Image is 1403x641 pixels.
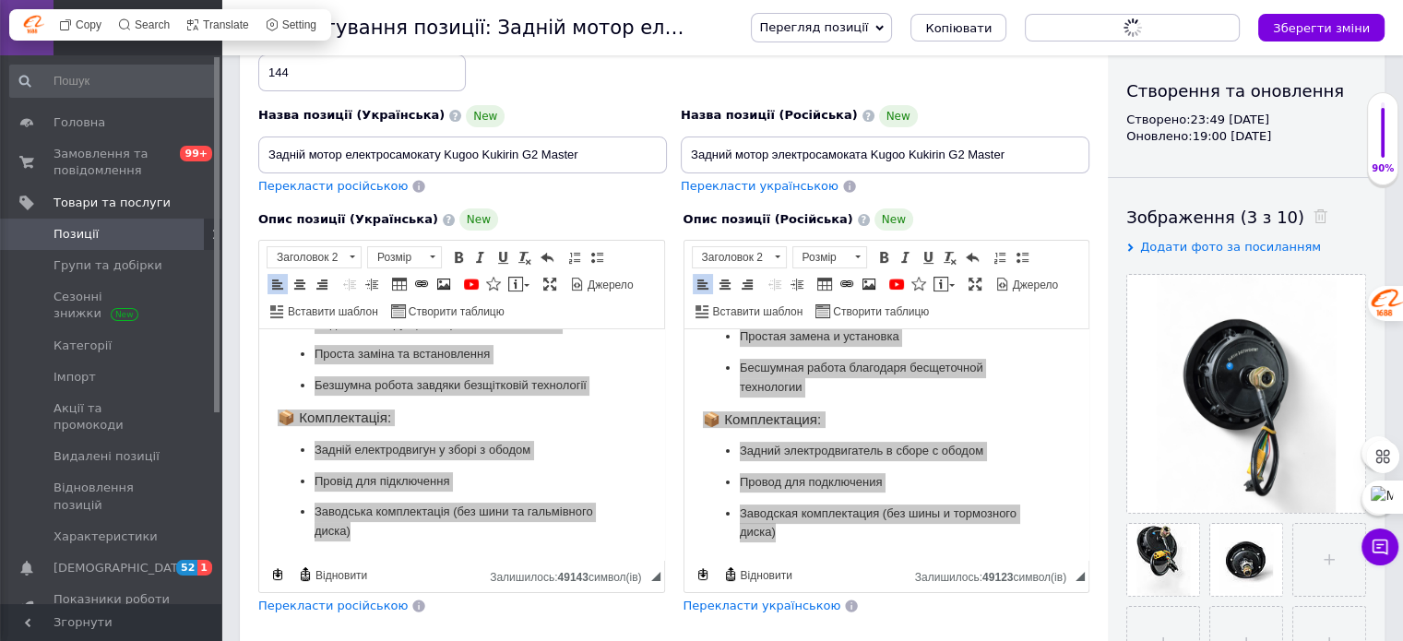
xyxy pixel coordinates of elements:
span: Позиції [54,226,99,243]
span: Заголовок 2 [693,247,768,267]
p: Провод для подключения [55,144,350,163]
span: Потягніть для зміни розмірів [1076,572,1085,581]
span: Розмір [368,247,423,267]
span: Опис позиції (Російська) [684,212,853,226]
a: Розмір [792,246,867,268]
iframe: Редактор, E8627038-8D24-49DF-AB07-9E6E080268CB [684,329,1089,560]
span: Вставити шаблон [285,304,378,320]
span: Перекласти українською [681,179,838,193]
a: Видалити форматування [940,247,960,267]
span: New [459,208,498,231]
span: Відновити [738,568,792,584]
a: Курсив (Ctrl+I) [470,247,491,267]
span: Перегляд позиції [759,20,868,34]
span: Перекласти російською [258,599,408,612]
a: Розмір [367,246,442,268]
a: Збільшити відступ [787,274,807,294]
a: Заголовок 2 [692,246,787,268]
input: Пошук [9,65,218,98]
button: Чат з покупцем [1361,528,1398,565]
span: Перекласти українською [684,599,841,612]
a: Додати відео з YouTube [886,274,907,294]
a: По правому краю [312,274,332,294]
a: Видалити форматування [515,247,535,267]
a: Підкреслений (Ctrl+U) [918,247,938,267]
span: Вставити шаблон [710,304,803,320]
div: Кiлькiсть символiв [915,566,1076,584]
a: По лівому краю [268,274,288,294]
a: По лівому краю [693,274,713,294]
span: Головна [54,114,105,131]
span: New [874,208,913,231]
span: 99+ [180,146,212,161]
h3: 📦 Комплектация: [18,82,386,99]
span: Додати фото за посиланням [1140,240,1321,254]
div: 90% Якість заповнення [1367,92,1398,185]
a: Вставити/Редагувати посилання (Ctrl+L) [411,274,432,294]
iframe: Редактор, 268B204D-3A1A-4CC5-A4C5-62A946AB45F8 [259,329,664,560]
a: Відновити [295,564,370,585]
h1: Редагування позиції: Задній мотор електросамокату Kugoo Kukirin G2 Master [277,17,1064,39]
a: Жирний (Ctrl+B) [448,247,469,267]
span: Товари та послуги [54,195,171,211]
a: Вставити іконку [483,274,504,294]
span: 49143 [557,571,588,584]
a: Максимізувати [540,274,560,294]
a: Збільшити відступ [362,274,382,294]
a: Зменшити відступ [765,274,785,294]
span: Створити таблицю [406,304,505,320]
a: Максимізувати [965,274,985,294]
div: Кiлькiсть символiв [490,566,650,584]
a: Вставити/видалити нумерований список [990,247,1010,267]
span: Розмір [793,247,849,267]
a: Зробити резервну копію зараз [268,564,288,585]
a: Джерело [567,274,636,294]
a: Повернути (Ctrl+Z) [537,247,557,267]
a: Зображення [434,274,454,294]
span: Перекласти російською [258,179,408,193]
span: Групи та добірки [54,257,162,274]
button: Копіювати [910,14,1006,42]
input: Наприклад, H&M жіноча сукня зелена 38 розмір вечірня максі з блискітками [258,137,667,173]
a: Заголовок 2 [267,246,362,268]
a: Додати відео з YouTube [461,274,482,294]
a: Таблиця [389,274,410,294]
span: Джерело [585,278,634,293]
span: Опис позиції (Українська) [258,212,438,226]
a: По центру [715,274,735,294]
a: Вставити шаблон [693,301,806,321]
a: Вставити шаблон [268,301,381,321]
span: Відновлення позицій [54,480,171,513]
span: Замовлення та повідомлення [54,146,171,179]
div: 90% [1368,162,1397,175]
div: Створення та оновлення [1126,79,1366,102]
span: Назва позиції (Українська) [258,108,445,122]
p: Заводская комплектация (без шины и тормозного диска) [55,175,350,214]
span: 1 [197,560,212,576]
a: Повернути (Ctrl+Z) [962,247,982,267]
a: Вставити повідомлення [505,274,532,294]
button: Зберегти зміни [1258,14,1385,42]
i: Зберегти зміни [1273,21,1370,35]
a: Жирний (Ctrl+B) [874,247,894,267]
span: Джерело [1010,278,1059,293]
span: Копіювати [925,21,992,35]
span: Видалені позиції [54,448,160,465]
span: New [879,105,918,127]
span: Показники роботи компанії [54,591,171,624]
span: Категорії [54,338,112,354]
p: Задний электродвигатель в сборе с ободом [55,113,350,132]
span: 49123 [982,571,1013,584]
a: Зробити резервну копію зараз [693,564,713,585]
a: Відновити [720,564,795,585]
a: Вставити/видалити маркований список [1012,247,1032,267]
span: Сезонні знижки [54,289,171,322]
span: Створити таблицю [830,304,929,320]
div: Створено: 23:49 [DATE] [1126,112,1366,128]
a: Вставити/видалити нумерований список [565,247,585,267]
